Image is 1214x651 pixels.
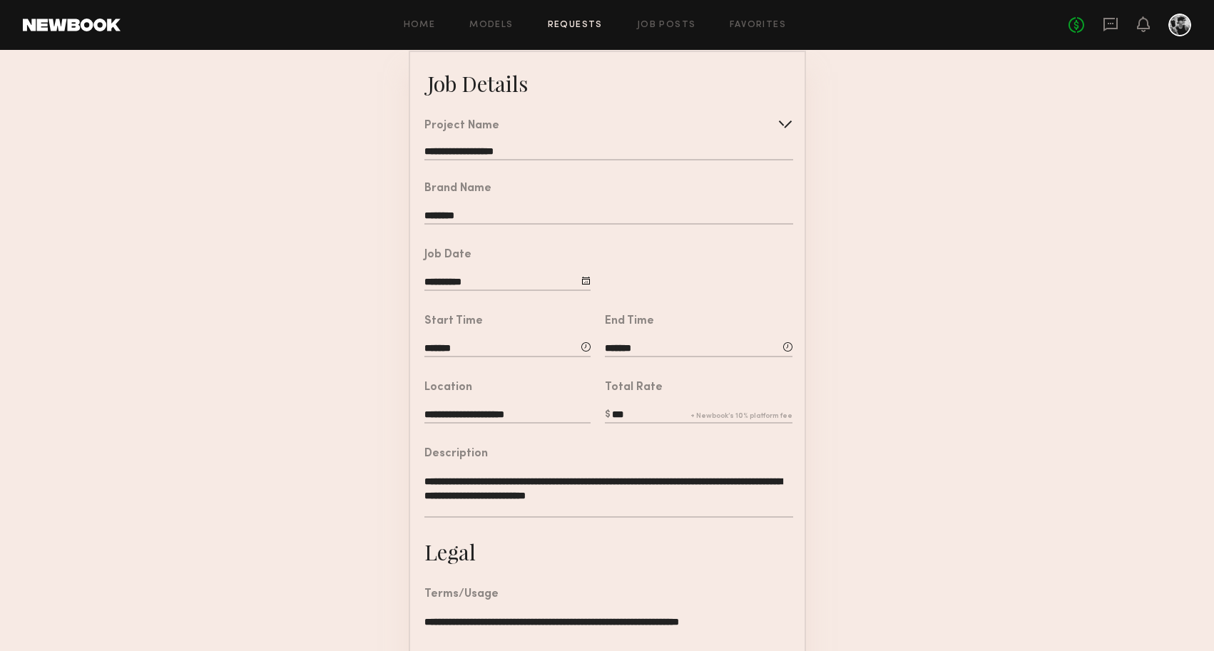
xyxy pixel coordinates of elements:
[404,21,436,30] a: Home
[424,538,476,566] div: Legal
[424,382,472,394] div: Location
[605,382,663,394] div: Total Rate
[637,21,696,30] a: Job Posts
[605,316,654,327] div: End Time
[424,316,483,327] div: Start Time
[424,589,499,600] div: Terms/Usage
[424,250,471,261] div: Job Date
[548,21,603,30] a: Requests
[424,121,499,132] div: Project Name
[424,448,488,460] div: Description
[427,69,528,98] div: Job Details
[424,183,491,195] div: Brand Name
[730,21,786,30] a: Favorites
[469,21,513,30] a: Models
